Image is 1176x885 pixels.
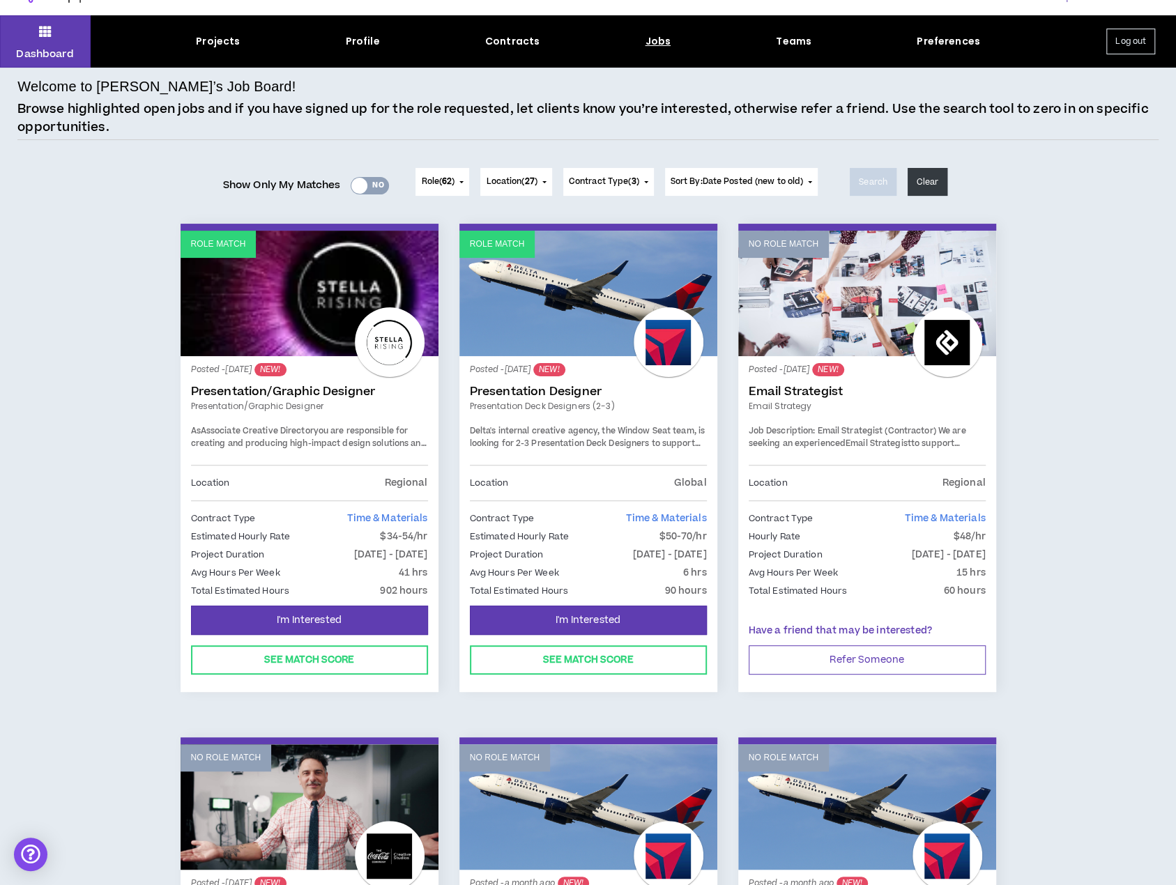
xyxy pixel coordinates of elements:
[17,76,296,97] h4: Welcome to [PERSON_NAME]’s Job Board!
[749,565,838,580] p: Avg Hours Per Week
[749,547,823,562] p: Project Duration
[459,744,717,870] a: No Role Match
[191,385,428,399] a: Presentation/Graphic Designer
[633,547,707,562] p: [DATE] - [DATE]
[749,238,819,251] p: No Role Match
[470,583,569,599] p: Total Estimated Hours
[850,168,896,196] button: Search
[631,176,636,187] span: 3
[470,547,544,562] p: Project Duration
[181,744,438,870] a: No Role Match
[917,34,980,49] div: Preferences
[470,363,707,376] p: Posted - [DATE]
[191,475,230,491] p: Location
[354,547,428,562] p: [DATE] - [DATE]
[191,547,265,562] p: Project Duration
[749,385,986,399] a: Email Strategist
[415,168,469,196] button: Role(62)
[191,400,428,413] a: Presentation/Graphic Designer
[191,645,428,675] button: See Match Score
[191,529,291,544] p: Estimated Hourly Rate
[749,475,788,491] p: Location
[749,751,819,764] p: No Role Match
[904,511,985,525] span: Time & Materials
[442,176,452,187] span: 62
[191,606,428,635] button: I'm Interested
[665,168,818,196] button: Sort By:Date Posted (new to old)
[1106,29,1155,54] button: Log out
[674,475,707,491] p: Global
[14,838,47,871] div: Open Intercom Messenger
[191,363,428,376] p: Posted - [DATE]
[346,511,427,525] span: Time & Materials
[776,34,811,49] div: Teams
[399,565,428,580] p: 41 hrs
[943,583,985,599] p: 60 hours
[749,511,814,526] p: Contract Type
[671,176,804,187] span: Sort By: Date Posted (new to old)
[384,475,427,491] p: Regional
[470,511,535,526] p: Contract Type
[191,511,256,526] p: Contract Type
[812,363,843,376] sup: NEW!
[524,176,534,187] span: 27
[254,363,286,376] sup: NEW!
[749,529,800,544] p: Hourly Rate
[470,385,707,399] a: Presentation Designer
[191,583,290,599] p: Total Estimated Hours
[533,363,565,376] sup: NEW!
[196,34,240,49] div: Projects
[191,425,201,437] span: As
[470,425,705,474] span: Delta's internal creative agency, the Window Seat team, is looking for 2-3 Presentation Deck Desi...
[749,425,966,449] span: We are seeking an experienced
[346,34,380,49] div: Profile
[954,529,986,544] p: $48/hr
[223,175,341,196] span: Show Only My Matches
[749,645,986,675] button: Refer Someone
[556,614,620,627] span: I'm Interested
[485,34,540,49] div: Contracts
[191,565,280,580] p: Avg Hours Per Week
[421,176,455,188] span: Role ( )
[470,645,707,675] button: See Match Score
[659,529,706,544] p: $50-70/hr
[749,363,986,376] p: Posted - [DATE]
[470,751,540,764] p: No Role Match
[908,168,948,196] button: Clear
[470,565,559,580] p: Avg Hours Per Week
[201,425,314,437] strong: Associate Creative Director
[683,565,707,580] p: 6 hrs
[470,529,570,544] p: Estimated Hourly Rate
[191,238,246,251] p: Role Match
[480,168,551,196] button: Location(27)
[380,583,427,599] p: 902 hours
[563,168,654,196] button: Contract Type(3)
[569,176,639,188] span: Contract Type ( )
[942,475,985,491] p: Regional
[912,547,986,562] p: [DATE] - [DATE]
[749,400,986,413] a: Email Strategy
[749,624,986,638] p: Have a friend that may be interested?
[625,511,706,525] span: Time & Materials
[749,425,936,437] strong: Job Description: Email Strategist (Contractor)
[749,583,848,599] p: Total Estimated Hours
[470,475,509,491] p: Location
[956,565,986,580] p: 15 hrs
[16,47,74,61] p: Dashboard
[470,606,707,635] button: I'm Interested
[380,529,427,544] p: $34-54/hr
[738,744,996,870] a: No Role Match
[664,583,706,599] p: 90 hours
[470,238,525,251] p: Role Match
[191,751,261,764] p: No Role Match
[181,231,438,356] a: Role Match
[459,231,717,356] a: Role Match
[17,100,1158,136] p: Browse highlighted open jobs and if you have signed up for the role requested, let clients know y...
[470,400,707,413] a: Presentation Deck Designers (2-3)
[486,176,537,188] span: Location ( )
[738,231,996,356] a: No Role Match
[277,614,342,627] span: I'm Interested
[846,438,911,449] strong: Email Strategist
